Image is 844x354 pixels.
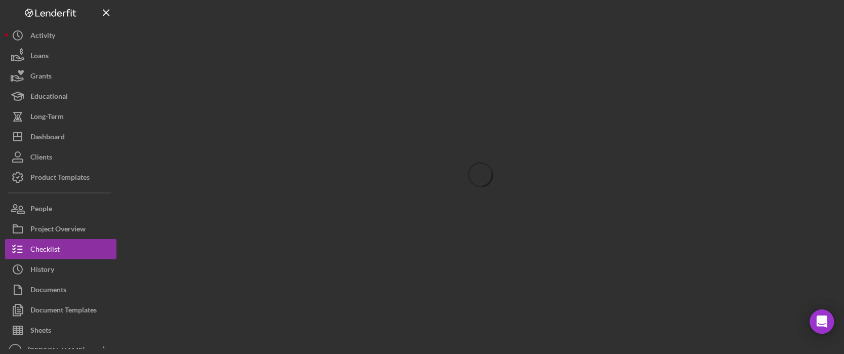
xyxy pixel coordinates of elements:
div: History [30,259,54,282]
div: People [30,199,52,221]
div: Documents [30,280,66,302]
button: Sheets [5,320,116,340]
div: Open Intercom Messenger [810,309,834,334]
div: Checklist [30,239,60,262]
button: Clients [5,147,116,167]
div: Activity [30,25,55,48]
button: Document Templates [5,300,116,320]
div: Dashboard [30,127,65,149]
button: Dashboard [5,127,116,147]
text: IN [13,348,18,353]
button: Activity [5,25,116,46]
button: Documents [5,280,116,300]
button: Checklist [5,239,116,259]
button: Product Templates [5,167,116,187]
div: Clients [30,147,52,170]
button: Long-Term [5,106,116,127]
div: Long-Term [30,106,64,129]
div: Grants [30,66,52,89]
button: History [5,259,116,280]
div: Loans [30,46,49,68]
div: Educational [30,86,68,109]
button: Grants [5,66,116,86]
div: Document Templates [30,300,97,323]
button: Loans [5,46,116,66]
button: Educational [5,86,116,106]
div: Sheets [30,320,51,343]
button: People [5,199,116,219]
div: Project Overview [30,219,86,242]
button: Project Overview [5,219,116,239]
div: Product Templates [30,167,90,190]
